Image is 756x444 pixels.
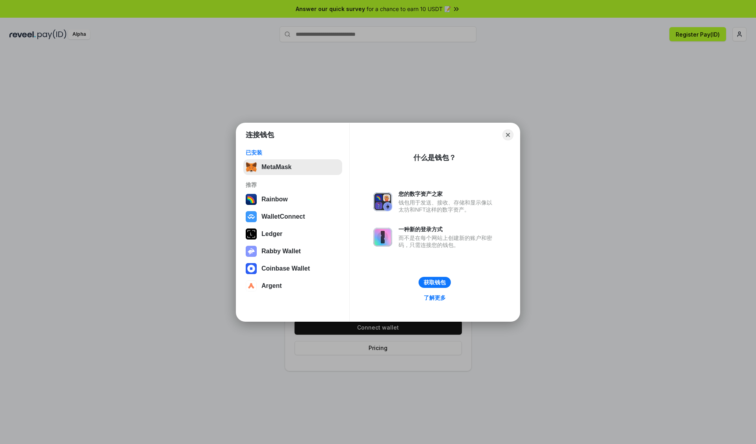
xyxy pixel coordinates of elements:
[243,261,342,276] button: Coinbase Wallet
[373,192,392,211] img: svg+xml,%3Csvg%20xmlns%3D%22http%3A%2F%2Fwww.w3.org%2F2000%2Fsvg%22%20fill%3D%22none%22%20viewBox...
[398,199,496,213] div: 钱包用于发送、接收、存储和显示像以太坊和NFT这样的数字资产。
[243,226,342,242] button: Ledger
[261,265,310,272] div: Coinbase Wallet
[246,162,257,173] img: svg+xml,%3Csvg%20fill%3D%22none%22%20height%3D%2233%22%20viewBox%3D%220%200%2035%2033%22%20width%...
[246,194,257,205] img: svg+xml,%3Csvg%20width%3D%22120%22%20height%3D%22120%22%20viewBox%3D%220%200%20120%20120%22%20fil...
[246,130,274,140] h1: 连接钱包
[261,230,282,238] div: Ledger
[261,213,305,220] div: WalletConnect
[398,234,496,249] div: 而不是在每个网站上创建新的账户和密码，只需连接您的钱包。
[243,278,342,294] button: Argent
[246,149,340,156] div: 已安装
[243,209,342,225] button: WalletConnect
[246,263,257,274] img: svg+xml,%3Csvg%20width%3D%2228%22%20height%3D%2228%22%20viewBox%3D%220%200%2028%2028%22%20fill%3D...
[243,243,342,259] button: Rabby Wallet
[246,246,257,257] img: svg+xml,%3Csvg%20xmlns%3D%22http%3A%2F%2Fwww.w3.org%2F2000%2Fsvg%22%20fill%3D%22none%22%20viewBox...
[398,226,496,233] div: 一种新的登录方式
[261,248,301,255] div: Rabby Wallet
[243,159,342,175] button: MetaMask
[246,211,257,222] img: svg+xml,%3Csvg%20width%3D%2228%22%20height%3D%2228%22%20viewBox%3D%220%200%2028%2028%22%20fill%3D...
[424,279,446,286] div: 获取钱包
[419,293,450,303] a: 了解更多
[246,181,340,188] div: 推荐
[261,164,291,171] div: MetaMask
[398,190,496,197] div: 您的数字资产之家
[413,153,456,162] div: 什么是钱包？
[424,294,446,301] div: 了解更多
[502,129,513,140] button: Close
[261,196,288,203] div: Rainbow
[243,192,342,207] button: Rainbow
[246,228,257,240] img: svg+xml,%3Csvg%20xmlns%3D%22http%3A%2F%2Fwww.w3.org%2F2000%2Fsvg%22%20width%3D%2228%22%20height%3...
[261,282,282,289] div: Argent
[373,228,392,247] img: svg+xml,%3Csvg%20xmlns%3D%22http%3A%2F%2Fwww.w3.org%2F2000%2Fsvg%22%20fill%3D%22none%22%20viewBox...
[419,277,451,288] button: 获取钱包
[246,280,257,291] img: svg+xml,%3Csvg%20width%3D%2228%22%20height%3D%2228%22%20viewBox%3D%220%200%2028%2028%22%20fill%3D...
